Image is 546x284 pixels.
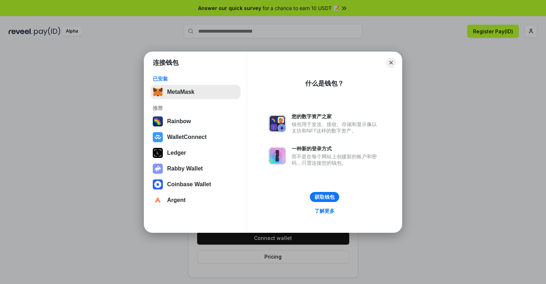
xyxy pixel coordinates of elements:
img: svg+xml,%3Csvg%20xmlns%3D%22http%3A%2F%2Fwww.w3.org%2F2000%2Fsvg%22%20width%3D%2228%22%20height%3... [153,148,163,158]
img: svg+xml,%3Csvg%20width%3D%22120%22%20height%3D%22120%22%20viewBox%3D%220%200%20120%20120%22%20fil... [153,116,163,126]
div: 什么是钱包？ [305,79,344,88]
button: MetaMask [151,85,240,99]
button: Rainbow [151,114,240,129]
div: 获取钱包 [315,194,335,200]
div: Rainbow [167,118,191,125]
div: 推荐 [153,105,238,111]
button: Rabby Wallet [151,162,240,176]
div: MetaMask [167,89,194,95]
button: Argent [151,193,240,207]
img: svg+xml,%3Csvg%20xmlns%3D%22http%3A%2F%2Fwww.w3.org%2F2000%2Fsvg%22%20fill%3D%22none%22%20viewBox... [269,115,286,132]
button: 获取钱包 [310,192,339,202]
div: Coinbase Wallet [167,181,211,188]
div: 而不是在每个网站上创建新的账户和密码，只需连接您的钱包。 [292,153,380,166]
div: 已安装 [153,76,238,82]
a: 了解更多 [310,206,339,216]
div: 一种新的登录方式 [292,145,380,152]
img: svg+xml,%3Csvg%20fill%3D%22none%22%20height%3D%2233%22%20viewBox%3D%220%200%2035%2033%22%20width%... [153,87,163,97]
h1: 连接钱包 [153,58,179,67]
div: 您的数字资产之家 [292,113,380,120]
button: Coinbase Wallet [151,177,240,192]
button: WalletConnect [151,130,240,144]
img: svg+xml,%3Csvg%20xmlns%3D%22http%3A%2F%2Fwww.w3.org%2F2000%2Fsvg%22%20fill%3D%22none%22%20viewBox... [153,164,163,174]
button: Close [386,58,396,68]
div: Ledger [167,150,186,156]
img: svg+xml,%3Csvg%20width%3D%2228%22%20height%3D%2228%22%20viewBox%3D%220%200%2028%2028%22%20fill%3D... [153,179,163,189]
img: svg+xml,%3Csvg%20width%3D%2228%22%20height%3D%2228%22%20viewBox%3D%220%200%2028%2028%22%20fill%3D... [153,132,163,142]
button: Ledger [151,146,240,160]
img: svg+xml,%3Csvg%20width%3D%2228%22%20height%3D%2228%22%20viewBox%3D%220%200%2028%2028%22%20fill%3D... [153,195,163,205]
div: 了解更多 [315,208,335,214]
div: 钱包用于发送、接收、存储和显示像以太坊和NFT这样的数字资产。 [292,121,380,134]
div: WalletConnect [167,134,207,140]
img: svg+xml,%3Csvg%20xmlns%3D%22http%3A%2F%2Fwww.w3.org%2F2000%2Fsvg%22%20fill%3D%22none%22%20viewBox... [269,147,286,164]
div: Argent [167,197,186,203]
div: Rabby Wallet [167,165,203,172]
